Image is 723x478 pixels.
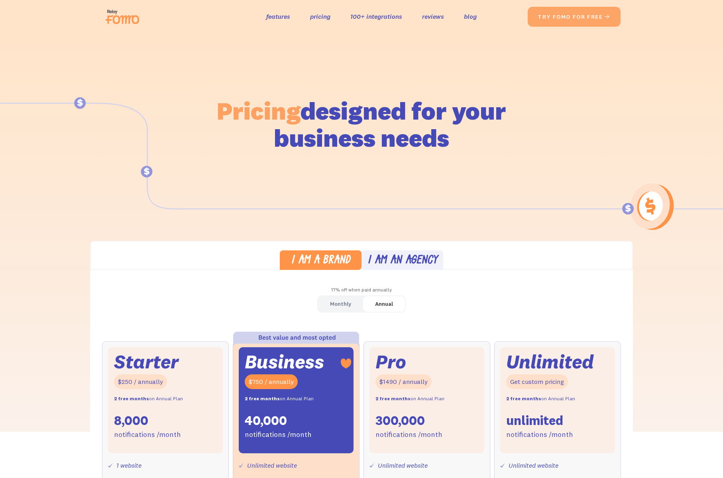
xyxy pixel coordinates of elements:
[90,284,633,296] div: 17% off when paid annually
[506,412,563,429] div: unlimited
[375,298,393,310] div: Annual
[464,11,477,22] a: blog
[114,393,183,405] div: on Annual Plan
[375,412,425,429] div: 300,000
[217,95,301,126] span: Pricing
[378,460,428,471] div: Unlimited website
[114,374,167,389] div: $250 / annually
[114,429,181,441] div: notifications /month
[375,429,442,441] div: notifications /month
[310,11,330,22] a: pricing
[375,393,444,405] div: on Annual Plan
[266,11,290,22] a: features
[245,429,312,441] div: notifications /month
[375,353,406,370] div: Pro
[350,11,402,22] a: 100+ integrations
[604,13,611,20] span: 
[375,395,411,401] strong: 2 free months
[506,393,575,405] div: on Annual Plan
[506,374,568,389] div: Get custom pricing
[528,7,621,27] a: try fomo for free
[216,97,507,151] h1: designed for your business needs
[509,460,558,471] div: Unlimited website
[506,395,541,401] strong: 2 free months
[116,460,141,471] div: 1 website
[245,393,314,405] div: on Annual Plan
[245,374,298,389] div: $750 / annually
[245,412,287,429] div: 40,000
[422,11,444,22] a: reviews
[247,460,297,471] div: Unlimited website
[367,255,438,267] div: I am an agency
[330,298,351,310] div: Monthly
[291,255,350,267] div: I am a brand
[245,395,280,401] strong: 2 free months
[375,374,432,389] div: $1490 / annually
[114,412,148,429] div: 8,000
[506,429,573,441] div: notifications /month
[245,353,324,370] div: Business
[506,353,594,370] div: Unlimited
[114,353,179,370] div: Starter
[114,395,149,401] strong: 2 free months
